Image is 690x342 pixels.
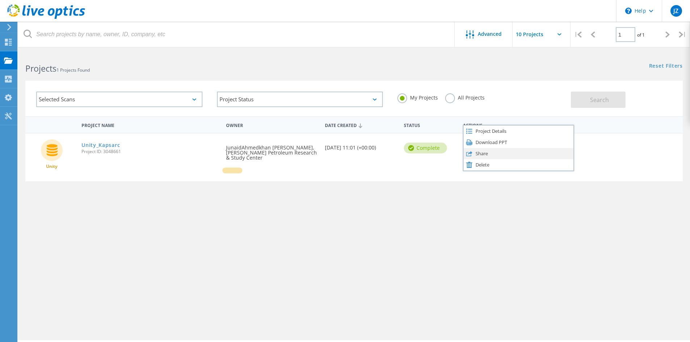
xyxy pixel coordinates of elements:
[222,134,321,168] div: JunaidAhmedkhan [PERSON_NAME], [PERSON_NAME] Petroleum Research & Study Center
[464,159,573,170] div: Delete
[464,137,573,148] div: Download PPT
[404,143,447,153] div: Complete
[18,22,455,47] input: Search projects by name, owner, ID, company, etc
[46,164,57,169] span: Unity
[7,15,85,20] a: Live Optics Dashboard
[217,92,383,107] div: Project Status
[649,63,683,69] a: Reset Filters
[571,92,626,108] button: Search
[459,118,578,131] div: Actions
[78,118,222,131] div: Project Name
[478,31,502,37] span: Advanced
[81,143,120,148] a: Unity_Kapsarc
[36,92,202,107] div: Selected Scans
[321,134,400,157] div: [DATE] 11:01 (+00:00)
[590,96,609,104] span: Search
[675,22,690,47] div: |
[222,118,321,131] div: Owner
[397,93,438,100] label: My Projects
[570,22,585,47] div: |
[464,126,573,137] div: Project Details
[445,93,485,100] label: All Projects
[673,8,678,14] span: JZ
[25,63,57,74] b: Projects
[321,118,400,132] div: Date Created
[464,148,573,159] div: Share
[81,149,219,154] span: Project ID: 3048661
[637,32,645,38] span: of 1
[57,67,90,73] span: 1 Projects Found
[400,118,459,131] div: Status
[625,8,632,14] svg: \n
